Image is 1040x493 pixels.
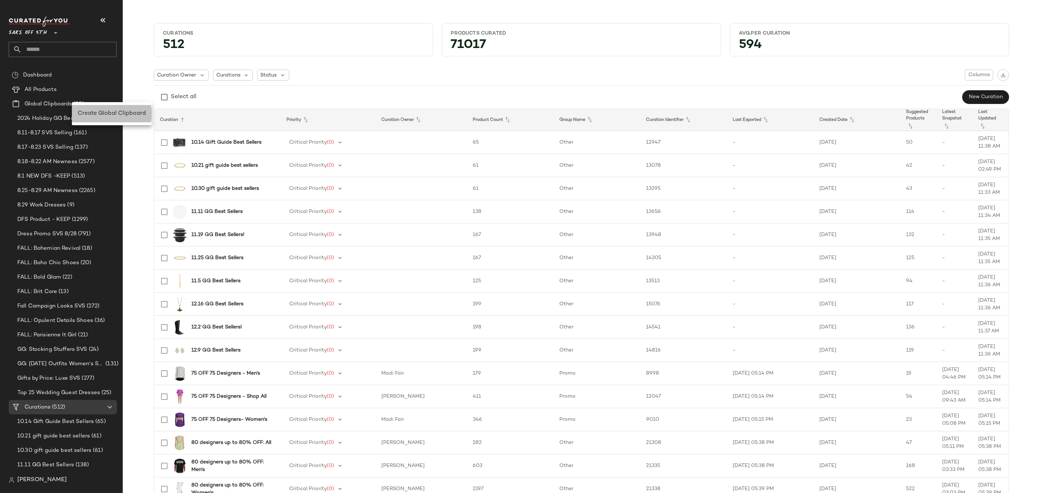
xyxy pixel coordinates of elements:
span: (0) [327,417,334,422]
td: - [727,270,814,293]
span: (131) [104,360,118,368]
div: Select all [171,93,196,101]
td: Other [554,154,640,177]
th: Curation Identifier [640,109,727,131]
td: [DATE] 11:33 AM [972,177,1009,200]
td: [DATE] 02:49 PM [972,154,1009,177]
b: 80 designers up to 80% OFF: Men's [191,458,272,474]
td: 23 [900,408,936,431]
td: Other [554,200,640,223]
span: (0) [327,463,334,468]
span: (277) [80,374,94,383]
img: 0400022406067_GRAPE [173,413,187,427]
td: 9010 [640,408,727,431]
b: 12.16 GG Best Sellers [191,300,243,308]
td: 8998 [640,362,727,385]
img: 0400020511441 [173,182,187,196]
td: [DATE] [814,131,900,154]
td: [DATE] [814,408,900,431]
span: FALL: Parisienne It Girl [17,331,77,339]
td: [DATE] 11:35 AM [972,223,1009,247]
td: [DATE] 04:46 PM [936,362,972,385]
span: (18) [81,244,92,253]
img: 0400020511441 [173,158,187,173]
td: 346 [467,408,554,431]
td: - [936,223,972,247]
span: Columns [968,72,990,78]
td: 21308 [640,431,727,454]
td: 282 [467,431,554,454]
span: (61) [90,432,101,440]
td: [DATE] 11:34 AM [972,200,1009,223]
img: svg%3e [1001,73,1006,78]
td: [DATE] 09:43 AM [936,385,972,408]
span: Gifts by Price: Luxe SVS [17,374,80,383]
th: Latest Snapshot [936,109,972,131]
span: Critical Priority [289,417,327,422]
td: [DATE] 11:36 AM [972,270,1009,293]
span: (0) [327,163,334,168]
span: (791) [77,230,91,238]
td: 13078 [640,154,727,177]
b: 75 OFF 75 Designers- Women's [191,416,267,423]
span: (2577) [77,158,95,166]
td: - [727,177,814,200]
b: 12.2 GG Best Sellers! [191,323,242,331]
span: Critical Priority [289,440,327,445]
span: 11.11 GG Best Sellers [17,461,74,469]
td: [DATE] 05:14 PM [972,385,1009,408]
span: (513) [70,172,85,180]
span: (138) [74,461,89,469]
span: 8.25-8.29 AM Newness [17,187,78,195]
span: Critical Priority [289,324,327,330]
td: [DATE] 05:08 PM [936,408,972,431]
span: Dress Promo SVS 8/28 [17,230,77,238]
span: Curation Owner [157,71,196,79]
span: Critical Priority [289,463,327,468]
span: Fall Campaign Looks SVS [17,302,85,310]
img: 0400022391896_BLACKWHITE [173,459,187,473]
b: 10.14 Gift Guide Best Sellers [191,139,261,146]
td: [DATE] [814,431,900,454]
td: 65 [467,131,554,154]
span: (1299) [70,215,88,224]
td: [DATE] 11:35 AM [972,247,1009,270]
td: [DATE] [814,247,900,270]
span: Global Clipboards [25,100,72,108]
td: [DATE] 11:36 AM [972,293,1009,316]
td: - [936,131,972,154]
td: - [727,247,814,270]
span: 10.21 gift guide best sellers [17,432,90,440]
span: Critical Priority [289,186,327,191]
button: Columns [965,70,993,80]
b: 10.21 gift guide best sellers [191,162,258,169]
td: [DATE] [814,385,900,408]
td: [DATE] [814,177,900,200]
td: [PERSON_NAME] [376,454,467,477]
td: Other [554,316,640,339]
img: 0400023018091_AMETHYST [173,389,187,404]
td: 138 [467,200,554,223]
th: Last Exported [727,109,814,131]
td: [DATE] 05:11 PM [936,431,972,454]
img: 0400017998870_3TCWYELLOWGOLD [173,251,187,265]
span: Curations [216,71,240,79]
span: (25) [100,389,112,397]
td: [DATE] [814,270,900,293]
td: 13948 [640,223,727,247]
td: 43 [900,177,936,200]
td: [DATE] 05:38 PM [727,431,814,454]
td: 117 [900,293,936,316]
span: (24) [87,345,99,354]
span: (0) [327,232,334,237]
b: 75 OFF 75 Designers - Men's [191,370,260,377]
b: 10.30 gift guide best sellers [191,185,259,192]
span: Dashboard [23,71,52,79]
span: (0) [327,324,334,330]
td: [DATE] 05:38 PM [972,431,1009,454]
td: - [936,316,972,339]
td: 179 [467,362,554,385]
span: GG: Stocking Stuffers SVS [17,345,87,354]
span: FALL: Bold Glam [17,273,61,282]
td: 114 [900,200,936,223]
